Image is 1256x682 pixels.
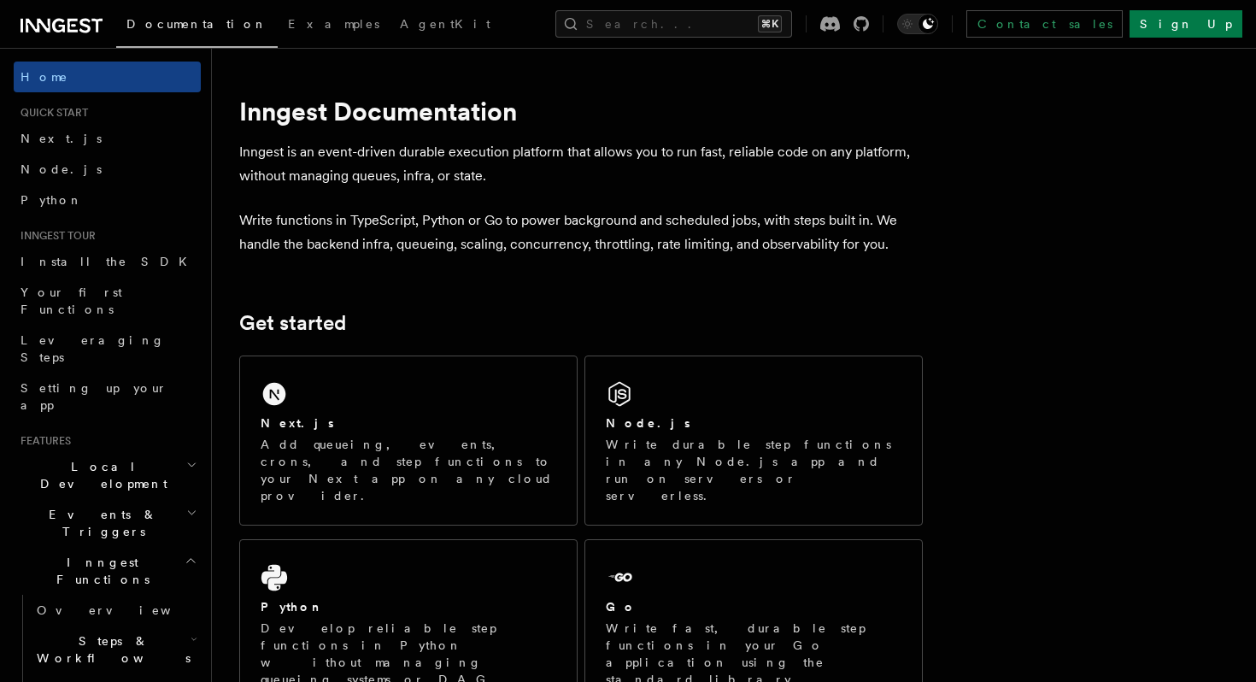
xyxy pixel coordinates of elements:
[14,229,96,243] span: Inngest tour
[261,414,334,432] h2: Next.js
[14,246,201,277] a: Install the SDK
[14,62,201,92] a: Home
[30,626,201,673] button: Steps & Workflows
[555,10,792,38] button: Search...⌘K
[261,436,556,504] p: Add queueing, events, crons, and step functions to your Next app on any cloud provider.
[14,547,201,595] button: Inngest Functions
[126,17,267,31] span: Documentation
[897,14,938,34] button: Toggle dark mode
[21,381,167,412] span: Setting up your app
[14,434,71,448] span: Features
[966,10,1123,38] a: Contact sales
[14,458,186,492] span: Local Development
[606,436,901,504] p: Write durable step functions in any Node.js app and run on servers or serverless.
[37,603,213,617] span: Overview
[14,325,201,373] a: Leveraging Steps
[14,106,88,120] span: Quick start
[400,17,490,31] span: AgentKit
[239,209,923,256] p: Write functions in TypeScript, Python or Go to power background and scheduled jobs, with steps bu...
[21,333,165,364] span: Leveraging Steps
[14,506,186,540] span: Events & Triggers
[239,96,923,126] h1: Inngest Documentation
[239,311,346,335] a: Get started
[116,5,278,48] a: Documentation
[14,123,201,154] a: Next.js
[606,598,637,615] h2: Go
[14,451,201,499] button: Local Development
[606,414,690,432] h2: Node.js
[239,356,578,526] a: Next.jsAdd queueing, events, crons, and step functions to your Next app on any cloud provider.
[21,68,68,85] span: Home
[14,277,201,325] a: Your first Functions
[288,17,379,31] span: Examples
[278,5,390,46] a: Examples
[758,15,782,32] kbd: ⌘K
[261,598,324,615] h2: Python
[584,356,923,526] a: Node.jsWrite durable step functions in any Node.js app and run on servers or serverless.
[30,632,191,667] span: Steps & Workflows
[21,193,83,207] span: Python
[14,154,201,185] a: Node.js
[21,255,197,268] span: Install the SDK
[21,132,102,145] span: Next.js
[239,140,923,188] p: Inngest is an event-driven durable execution platform that allows you to run fast, reliable code ...
[14,499,201,547] button: Events & Triggers
[390,5,501,46] a: AgentKit
[14,554,185,588] span: Inngest Functions
[30,595,201,626] a: Overview
[1130,10,1242,38] a: Sign Up
[21,162,102,176] span: Node.js
[14,185,201,215] a: Python
[14,373,201,420] a: Setting up your app
[21,285,122,316] span: Your first Functions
